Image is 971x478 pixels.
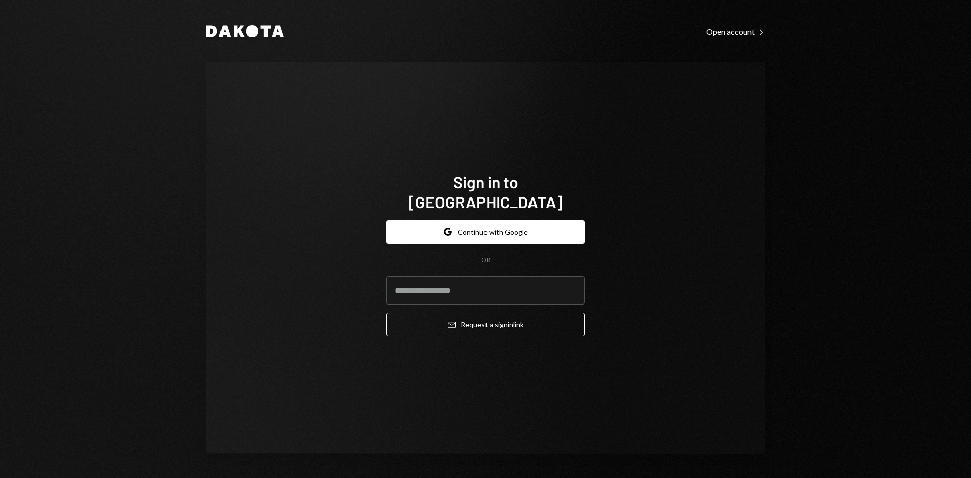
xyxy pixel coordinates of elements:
a: Open account [706,26,765,37]
div: Open account [706,27,765,37]
button: Request a signinlink [386,313,585,336]
button: Continue with Google [386,220,585,244]
h1: Sign in to [GEOGRAPHIC_DATA] [386,171,585,212]
div: OR [481,256,490,265]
